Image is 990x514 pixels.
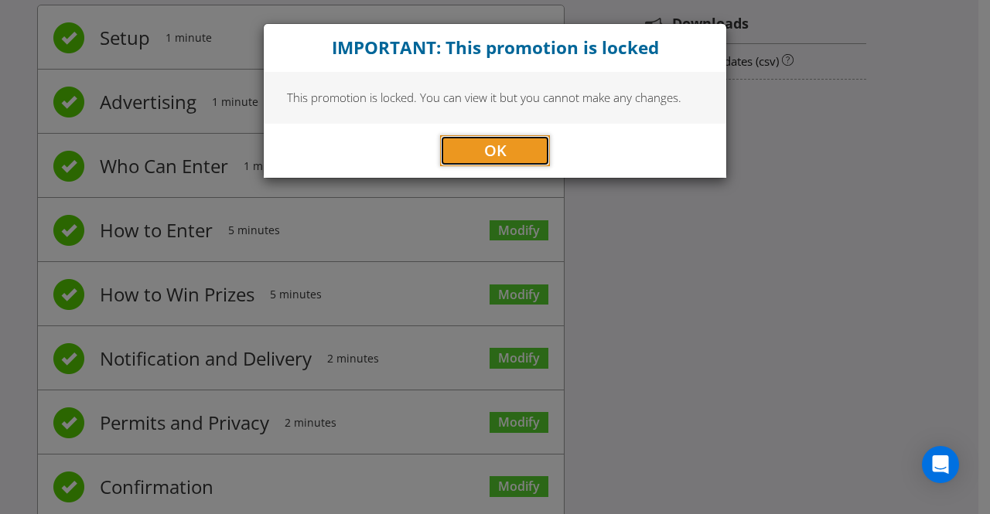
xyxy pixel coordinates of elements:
button: OK [440,135,550,166]
span: OK [484,140,507,161]
div: Open Intercom Messenger [922,446,959,483]
div: Close [264,24,726,72]
div: This promotion is locked. You can view it but you cannot make any changes. [264,72,726,123]
strong: IMPORTANT: This promotion is locked [332,36,659,60]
